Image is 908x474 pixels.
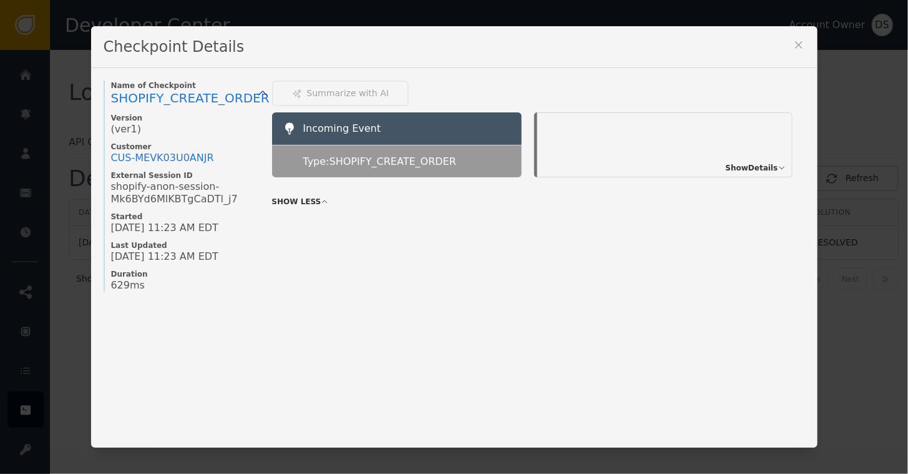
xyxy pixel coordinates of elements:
span: Type: SHOPIFY_CREATE_ORDER [303,154,457,169]
span: Started [111,212,260,222]
span: [DATE] 11:23 AM EDT [111,222,218,234]
span: Name of Checkpoint [111,81,260,91]
span: Incoming Event [303,122,381,134]
span: shopify-anon-session-Mk6BYd6MlKBTgCaDTl_j7 [111,180,260,205]
span: (ver 1 ) [111,123,142,136]
span: [DATE] 11:23 AM EDT [111,250,218,263]
span: SHOW LESS [272,196,321,207]
span: 629ms [111,279,145,292]
span: Duration [111,269,260,279]
a: SHOPIFY_CREATE_ORDER [111,91,260,107]
span: Version [111,113,260,123]
span: Show Details [726,162,778,174]
div: Checkpoint Details [91,26,818,68]
div: CUS- MEVK03U0ANJR [111,152,214,164]
span: SHOPIFY_CREATE_ORDER [111,91,270,106]
span: Last Updated [111,240,260,250]
span: Customer [111,142,260,152]
a: CUS-MEVK03U0ANJR [111,152,214,164]
span: External Session ID [111,170,260,180]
